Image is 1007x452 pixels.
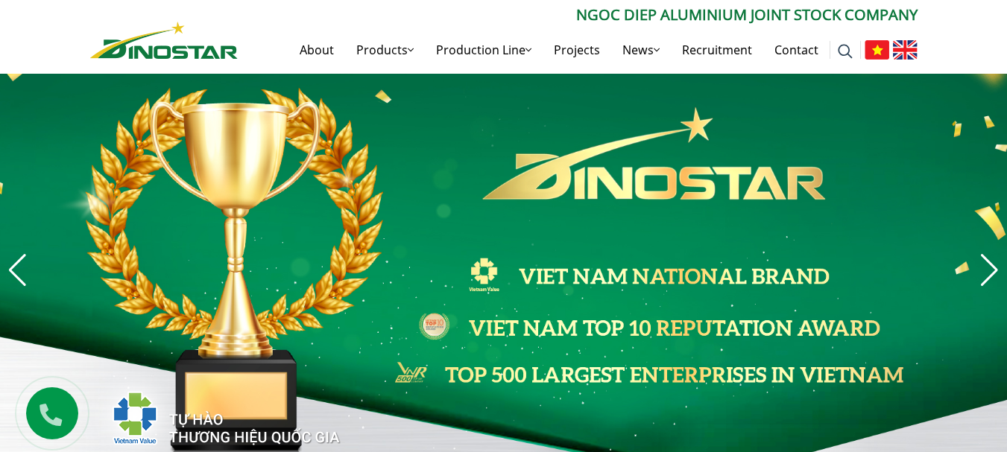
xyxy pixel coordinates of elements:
img: search [838,44,853,59]
a: Production Line [425,26,543,74]
a: Products [345,26,425,74]
p: Ngoc Diep Aluminium Joint Stock Company [238,4,918,26]
a: Nhôm Dinostar [90,19,238,58]
div: Next slide [979,254,1000,287]
img: English [893,40,918,60]
img: Nhôm Dinostar [90,22,238,59]
a: Contact [763,26,830,74]
a: Recruitment [671,26,763,74]
a: Projects [543,26,611,74]
div: Previous slide [7,254,28,287]
a: News [611,26,671,74]
img: Tiếng Việt [865,40,889,60]
a: About [288,26,345,74]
